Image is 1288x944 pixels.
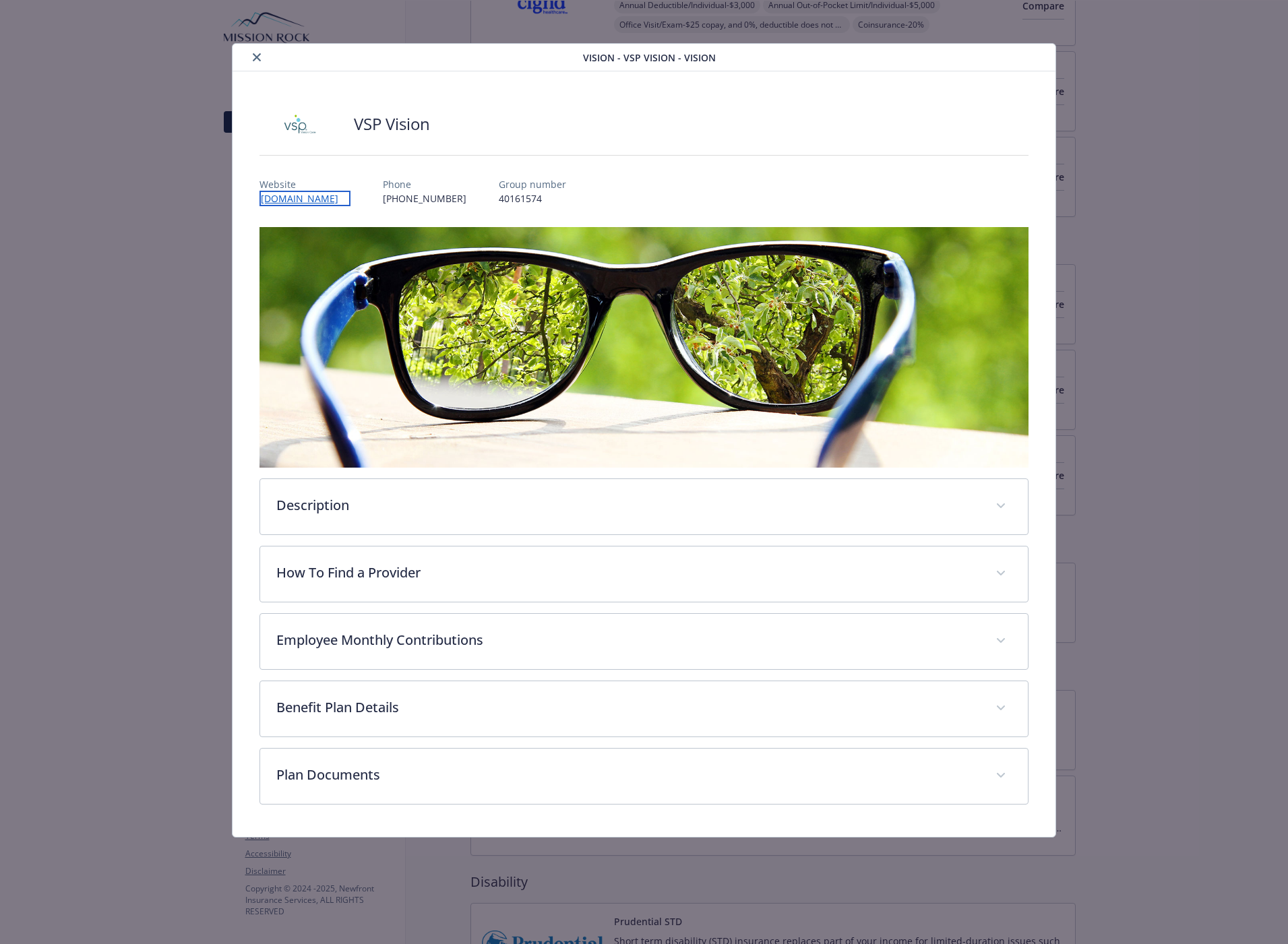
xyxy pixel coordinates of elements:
[249,49,265,65] button: close
[276,630,979,650] p: Employee Monthly Contributions
[260,614,1028,669] div: Employee Monthly Contributions
[354,113,430,135] h2: VSP Vision
[383,191,466,206] p: [PHONE_NUMBER]
[260,479,1028,534] div: Description
[260,546,1028,602] div: How To Find a Provider
[276,697,979,718] p: Benefit Plan Details
[383,177,466,191] p: Phone
[276,563,979,583] p: How To Find a Provider
[259,177,350,191] p: Website
[129,43,1159,838] div: details for plan Vision - VSP Vision - Vision
[276,495,979,515] p: Description
[259,191,350,206] a: [DOMAIN_NAME]
[276,765,979,785] p: Plan Documents
[583,51,716,65] span: Vision - VSP Vision - Vision
[260,681,1028,736] div: Benefit Plan Details
[259,227,1029,468] img: banner
[499,191,566,206] p: 40161574
[259,104,340,144] img: Vision Service Plan
[499,177,566,191] p: Group number
[260,749,1028,804] div: Plan Documents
